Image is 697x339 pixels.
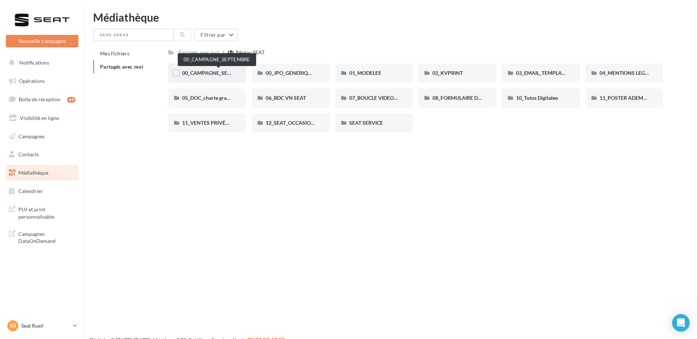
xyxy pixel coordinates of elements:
span: 08_FORMULAIRE DE DEMANDE CRÉATIVE [432,95,532,101]
span: SR [10,322,16,329]
a: Boîte de réception49 [4,91,80,107]
a: Médiathèque [4,165,80,181]
span: Notifications [19,59,49,66]
button: Filtrer par [194,29,237,41]
div: Partagés avec moi [178,49,220,56]
span: 00_CAMPAGNE_SEPTEMBRE [182,70,251,76]
span: Visibilité en ligne [20,115,59,121]
span: 07_BOUCLE VIDEO ECRAN SHOWROOM [349,95,446,101]
span: 10_Tutos Digitaleo [516,95,558,101]
span: SEAT SERVICE [349,120,383,126]
p: Seat Rueil [21,322,70,329]
div: Réseau SEAT [236,49,265,56]
span: 02_KVPRINT [432,70,463,76]
span: Campagnes DataOnDemand [18,229,75,245]
button: Notifications [4,55,77,70]
div: Open Intercom Messenger [672,314,690,332]
a: Campagnes [4,129,80,144]
a: Calendrier [4,183,80,199]
span: 11_VENTES PRIVÉES SEAT [182,120,244,126]
div: Médiathèque [93,12,688,23]
span: 06_BDC VN SEAT [266,95,306,101]
span: 03_EMAIL_TEMPLATE HTML SEAT [516,70,596,76]
span: Mes fichiers [100,50,129,56]
a: Campagnes DataOnDemand [4,226,80,248]
span: Opérations [19,78,45,84]
span: 04_MENTIONS LEGALES OFFRES PRESSE [600,70,697,76]
span: PLV et print personnalisable [18,204,75,220]
span: Calendrier [18,188,43,194]
div: 00_CAMPAGNE_SEPTEMBRE [178,53,256,66]
span: 11_POSTER ADEME SEAT [600,95,659,101]
span: Campagnes [18,133,45,139]
span: Médiathèque [18,169,48,176]
a: Contacts [4,147,80,162]
span: 01_MODELES [349,70,381,76]
a: SR Seat Rueil [6,319,78,333]
span: 00_JPO_GENERIQUE IBIZA ARONA [266,70,348,76]
span: Boîte de réception [19,96,60,102]
span: 12_SEAT_OCCASIONS_GARANTIES [266,120,348,126]
a: Visibilité en ligne [4,110,80,126]
span: 05_DOC_charte graphique + Guidelines [182,95,272,101]
button: Nouvelle campagne [6,35,78,47]
a: Opérations [4,73,80,89]
a: PLV et print personnalisable [4,201,80,223]
span: Partagés avec moi [100,63,143,70]
span: Contacts [18,151,39,157]
div: 49 [67,97,75,103]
